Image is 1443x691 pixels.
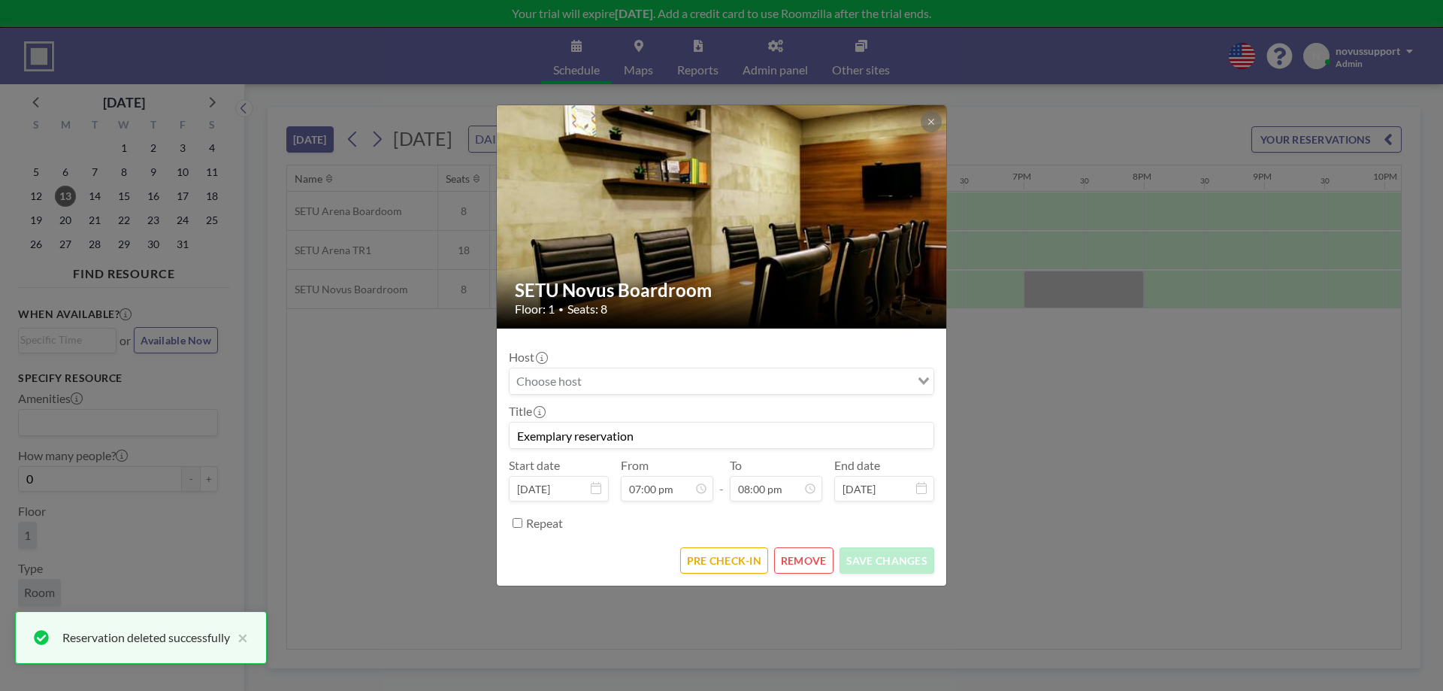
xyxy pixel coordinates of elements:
label: Title [509,404,544,419]
div: Search for option [510,368,933,394]
label: Start date [509,458,560,473]
span: Floor: 1 [515,302,555,317]
label: End date [834,458,880,473]
div: Reservation deleted successfully [62,629,230,647]
button: close [230,629,248,647]
button: SAVE CHANGES [839,547,934,574]
label: From [621,458,649,473]
span: Seats: 8 [567,302,607,317]
label: Host [509,350,546,365]
button: REMOVE [774,547,833,574]
h2: SETU Novus Boardroom [515,279,930,302]
span: • [558,304,564,315]
input: Search for option [511,371,915,391]
button: PRE CHECK-IN [680,547,768,574]
img: 537.jpg [497,67,948,368]
input: (No title) [510,423,933,448]
label: To [730,458,742,473]
label: Repeat [526,516,563,531]
span: - [719,463,724,496]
